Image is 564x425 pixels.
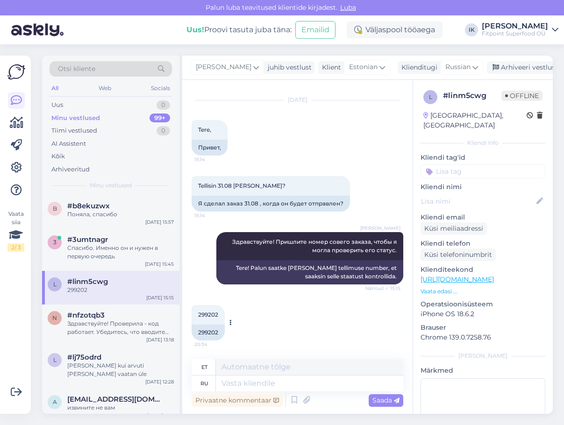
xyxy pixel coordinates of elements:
[58,64,95,74] span: Otsi kliente
[482,22,548,30] div: [PERSON_NAME]
[198,182,286,189] span: Tellisin 31.08 [PERSON_NAME]?
[421,323,545,333] p: Brauser
[421,366,545,375] p: Märkmed
[429,93,432,100] span: l
[421,287,545,296] p: Vaata edasi ...
[7,210,24,252] div: Vaata siia
[52,314,57,321] span: n
[421,164,545,178] input: Lisa tag
[421,139,545,147] div: Kliendi info
[421,265,545,275] p: Klienditeekond
[149,82,172,94] div: Socials
[200,375,208,391] div: ru
[53,281,57,288] span: l
[67,277,108,286] span: #linm5cwg
[232,238,398,254] span: Здравствуйте! Пришлите номер совего заказа, чтобы я могла проверить его статус.
[421,299,545,309] p: Operatsioonisüsteem
[318,63,341,72] div: Klient
[51,100,63,110] div: Uus
[445,62,471,72] span: Russian
[501,91,543,101] span: Offline
[145,261,174,268] div: [DATE] 15:45
[97,82,113,94] div: Web
[421,248,496,261] div: Küsi telefoninumbrit
[67,202,110,210] span: #b8ekuzwx
[337,3,359,12] span: Luba
[67,395,164,404] span: alekstsernjagin77@gmail.com
[192,394,283,407] div: Privaatne kommentaar
[198,311,218,318] span: 299202
[398,63,437,72] div: Klienditugi
[372,396,400,404] span: Saada
[349,62,378,72] span: Estonian
[53,239,57,246] span: 3
[196,62,251,72] span: [PERSON_NAME]
[7,243,24,252] div: 2 / 3
[194,341,229,348] span: 20:34
[421,212,545,222] p: Kliendi email
[186,25,204,34] b: Uus!
[465,23,478,36] div: IK
[192,96,403,104] div: [DATE]
[67,210,174,219] div: Поняла, спасибо
[192,196,350,212] div: Я сделал заказ 31.08 , когда он будет отправлен?
[421,222,487,235] div: Küsi meiliaadressi
[443,90,501,101] div: # linm5cwg
[67,353,101,361] span: #lj75odrd
[192,140,228,156] div: Привет,
[67,244,174,261] div: Спасибо. Именно он и нужен в первую очередь
[145,219,174,226] div: [DATE] 15:57
[421,309,545,319] p: iPhone OS 18.6.2
[482,30,548,37] div: Fitpoint Superfood OÜ
[51,165,90,174] div: Arhiveeritud
[51,126,97,135] div: Tiimi vestlused
[67,404,174,412] div: извините не вам
[53,205,57,212] span: b
[67,235,108,244] span: #3umtnagr
[51,152,65,161] div: Kõik
[145,378,174,385] div: [DATE] 12:28
[295,21,336,39] button: Emailid
[157,126,170,135] div: 0
[67,361,174,378] div: [PERSON_NAME] kui arvuti [PERSON_NAME] vaatan üle
[50,82,60,94] div: All
[482,22,558,37] a: [PERSON_NAME]Fitpoint Superfood OÜ
[201,359,207,375] div: et
[53,398,57,405] span: a
[51,113,100,123] div: Minu vestlused
[347,21,443,38] div: Väljaspool tööaega
[421,275,494,283] a: [URL][DOMAIN_NAME]
[146,294,174,301] div: [DATE] 15:15
[194,212,229,219] span: 15:14
[7,63,25,81] img: Askly Logo
[192,325,225,340] div: 299202
[150,113,170,123] div: 99+
[194,156,229,163] span: 15:14
[67,286,174,294] div: 299202
[421,239,545,248] p: Kliendi telefon
[264,63,312,72] div: juhib vestlust
[157,100,170,110] div: 0
[90,181,132,190] span: Minu vestlused
[487,61,559,74] div: Arhiveeri vestlus
[421,153,545,163] p: Kliendi tag'id
[67,311,105,319] span: #nfzotqb3
[423,111,527,130] div: [GEOGRAPHIC_DATA], [GEOGRAPHIC_DATA]
[216,260,403,284] div: Tere! Palun saatke [PERSON_NAME] tellimuse number, et saaksin selle staatust kontrollida.
[421,196,535,206] input: Lisa nimi
[360,225,400,232] span: [PERSON_NAME]
[67,319,174,336] div: Здравствуйте! Проверила - код работает. Убедитесь, что вводите его без пробелов.
[147,412,174,419] div: [DATE] 12:11
[421,352,545,360] div: [PERSON_NAME]
[421,333,545,342] p: Chrome 139.0.7258.76
[53,356,57,363] span: l
[186,24,292,35] div: Proovi tasuta juba täna:
[51,139,86,149] div: AI Assistent
[365,285,400,292] span: Nähtud ✓ 15:15
[198,126,211,133] span: Tere,
[421,182,545,192] p: Kliendi nimi
[146,336,174,343] div: [DATE] 13:18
